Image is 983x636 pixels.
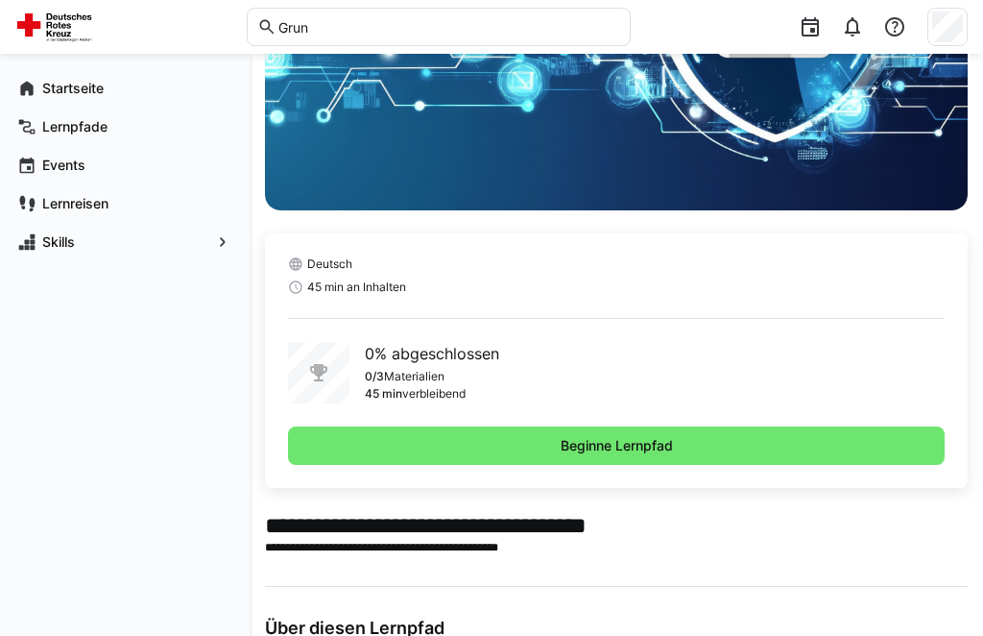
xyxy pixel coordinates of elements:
span: 45 min an Inhalten [307,280,406,295]
input: Skills und Lernpfade durchsuchen… [276,18,620,36]
span: Deutsch [307,257,352,272]
p: 45 min [365,386,402,402]
button: Beginne Lernpfad [288,427,945,465]
span: Beginne Lernpfad [558,436,676,455]
p: 0% abgeschlossen [365,342,499,365]
p: Materialien [384,369,444,384]
p: 0/3 [365,369,384,384]
p: verbleibend [402,386,466,402]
